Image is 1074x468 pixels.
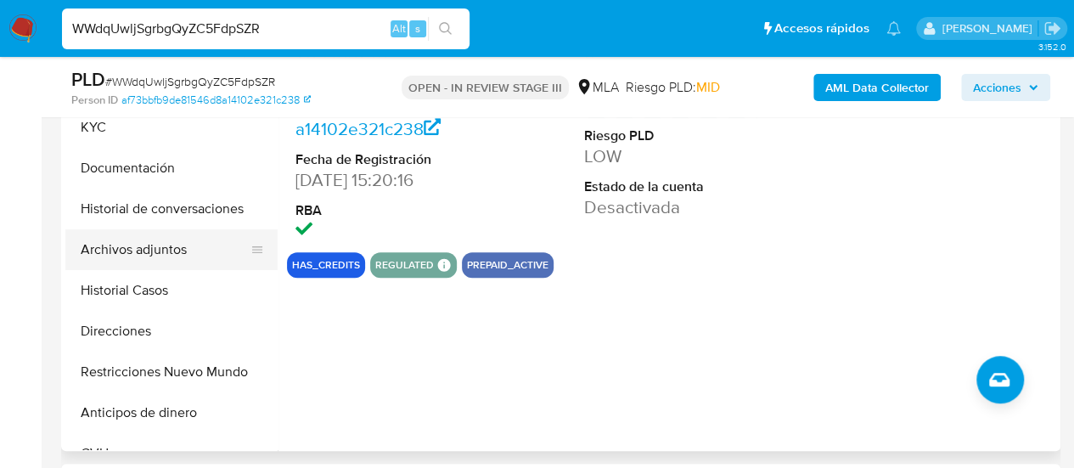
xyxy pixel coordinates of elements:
span: Alt [392,20,406,37]
button: AML Data Collector [813,74,941,101]
button: Archivos adjuntos [65,229,264,270]
span: Riesgo PLD: [626,78,720,97]
b: PLD [71,65,105,93]
button: Historial Casos [65,270,278,311]
dd: LOW [584,144,760,168]
input: Buscar usuario o caso... [62,18,470,40]
dt: Estado de la cuenta [584,178,760,196]
div: MLA [576,78,619,97]
span: Acciones [973,74,1021,101]
dd: Desactivada [584,195,760,219]
button: Anticipos de dinero [65,392,278,433]
button: Historial de conversaciones [65,189,278,229]
span: # WWdqUwljSgrbgQyZC5FdpSZR [105,73,275,90]
span: Accesos rápidos [774,20,869,37]
span: s [415,20,420,37]
p: OPEN - IN REVIEW STAGE III [402,76,569,99]
a: Salir [1043,20,1061,37]
button: has_credits [292,262,360,268]
span: 3.152.0 [1037,40,1066,54]
a: af73bbfb9de81546d8a14102e321c238 [121,93,311,108]
dt: RBA [295,201,471,220]
b: Person ID [71,93,118,108]
a: Notificaciones [886,21,901,36]
button: Restricciones Nuevo Mundo [65,352,278,392]
button: Acciones [961,74,1050,101]
dd: [DATE] 15:20:16 [295,168,471,192]
p: gabriela.sanchez@mercadolibre.com [942,20,1037,37]
dt: Riesgo PLD [584,127,760,145]
button: KYC [65,107,278,148]
button: search-icon [428,17,463,41]
span: MID [696,77,720,97]
button: Documentación [65,148,278,189]
button: Direcciones [65,311,278,352]
button: regulated [375,262,434,268]
b: AML Data Collector [825,74,929,101]
button: prepaid_active [467,262,548,268]
dt: Fecha de Registración [295,150,471,169]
